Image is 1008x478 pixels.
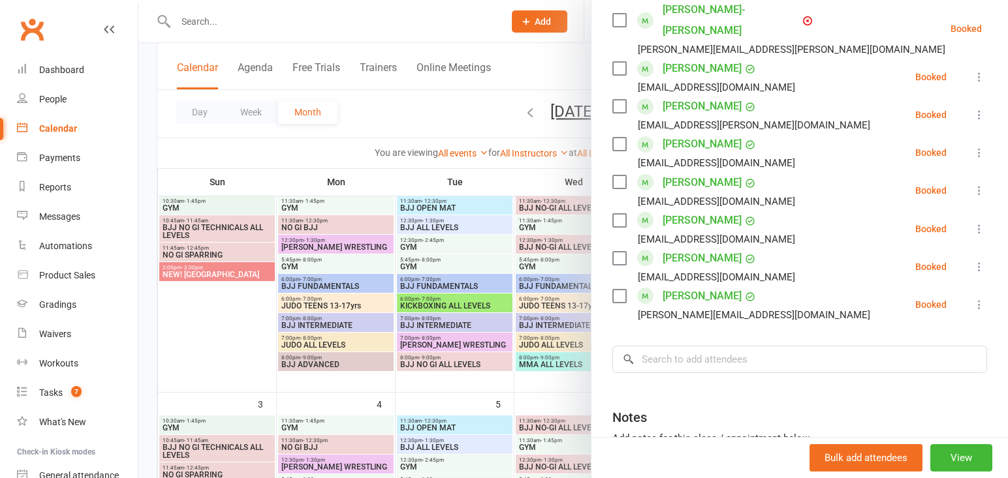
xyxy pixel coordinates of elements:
div: Booked [951,24,982,33]
button: View [930,444,992,471]
div: Booked [915,148,947,157]
div: Payments [39,153,80,163]
div: [EMAIL_ADDRESS][PERSON_NAME][DOMAIN_NAME] [638,117,870,134]
a: [PERSON_NAME] [663,286,742,306]
a: Clubworx [16,13,48,46]
a: Product Sales [17,261,138,290]
a: Automations [17,232,138,261]
div: Waivers [39,329,71,339]
a: Workouts [17,349,138,378]
div: Booked [915,186,947,195]
div: Notes [612,408,647,426]
a: Waivers [17,320,138,349]
div: Reports [39,182,71,192]
input: Search to add attendees [612,346,987,373]
a: Messages [17,202,138,232]
div: Booked [915,300,947,309]
div: Dashboard [39,65,84,75]
div: Workouts [39,358,78,368]
div: [EMAIL_ADDRESS][DOMAIN_NAME] [638,155,795,172]
div: [EMAIL_ADDRESS][DOMAIN_NAME] [638,79,795,96]
div: Booked [915,110,947,119]
div: Calendar [39,123,77,134]
a: [PERSON_NAME] [663,96,742,117]
a: [PERSON_NAME] [663,134,742,155]
div: Add notes for this class / appointment below [612,430,987,446]
div: Booked [915,262,947,271]
div: Messages [39,211,80,222]
a: [PERSON_NAME] [663,248,742,269]
div: Tasks [39,387,63,398]
a: Dashboard [17,55,138,85]
a: Tasks 7 [17,378,138,408]
a: Calendar [17,114,138,143]
div: Gradings [39,299,76,310]
div: [PERSON_NAME][EMAIL_ADDRESS][DOMAIN_NAME] [638,306,870,323]
div: [EMAIL_ADDRESS][DOMAIN_NAME] [638,193,795,210]
a: Reports [17,173,138,202]
a: [PERSON_NAME] [663,58,742,79]
span: 7 [71,386,82,397]
a: People [17,85,138,114]
div: Booked [915,224,947,233]
div: Product Sales [39,270,95,280]
div: [EMAIL_ADDRESS][DOMAIN_NAME] [638,269,795,286]
a: What's New [17,408,138,437]
div: Booked [915,72,947,82]
div: [EMAIL_ADDRESS][DOMAIN_NAME] [638,231,795,248]
a: [PERSON_NAME] [663,172,742,193]
a: Gradings [17,290,138,320]
a: Payments [17,143,138,173]
div: [PERSON_NAME][EMAIL_ADDRESS][PERSON_NAME][DOMAIN_NAME] [638,41,945,58]
button: Bulk add attendees [810,444,922,471]
a: [PERSON_NAME] [663,210,742,231]
div: Automations [39,241,92,251]
div: People [39,94,67,104]
div: What's New [39,417,86,427]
